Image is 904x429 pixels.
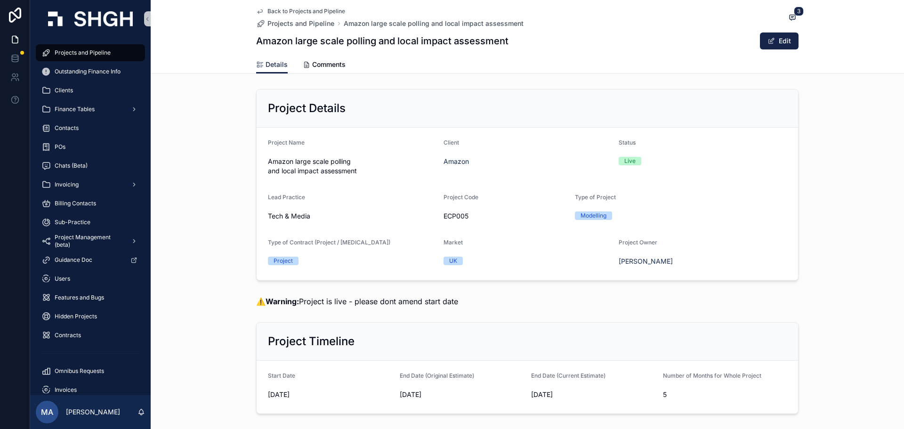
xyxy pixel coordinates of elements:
[575,194,616,201] span: Type of Project
[55,143,65,151] span: POs
[55,124,79,132] span: Contacts
[303,56,346,75] a: Comments
[36,214,145,231] a: Sub-Practice
[36,233,145,250] a: Project Management (beta)
[48,11,133,26] img: App logo
[444,157,469,166] a: Amazon
[312,60,346,69] span: Comments
[55,105,95,113] span: Finance Tables
[663,372,761,379] span: Number of Months for Whole Project
[619,139,636,146] span: Status
[36,82,145,99] a: Clients
[268,239,390,246] span: Type of Contract (Project / [MEDICAL_DATA])
[55,49,111,57] span: Projects and Pipeline
[268,101,346,116] h2: Project Details
[55,313,97,320] span: Hidden Projects
[267,8,345,15] span: Back to Projects and Pipeline
[400,372,474,379] span: End Date (Original Estimate)
[256,34,508,48] h1: Amazon large scale polling and local impact assessment
[268,194,305,201] span: Lead Practice
[400,390,524,399] span: [DATE]
[55,68,121,75] span: Outstanding Finance Info
[444,239,463,246] span: Market
[55,332,81,339] span: Contracts
[344,19,524,28] a: Amazon large scale polling and local impact assessment
[36,63,145,80] a: Outstanding Finance Info
[36,138,145,155] a: POs
[30,38,151,395] div: scrollable content
[55,275,70,283] span: Users
[36,44,145,61] a: Projects and Pipeline
[581,211,606,220] div: Modelling
[55,294,104,301] span: Features and Bugs
[794,7,804,16] span: 3
[55,87,73,94] span: Clients
[786,12,799,24] button: 3
[36,251,145,268] a: Guidance Doc
[36,195,145,212] a: Billing Contacts
[268,390,392,399] span: [DATE]
[444,194,478,201] span: Project Code
[55,162,88,170] span: Chats (Beta)
[55,367,104,375] span: Omnibus Requests
[36,381,145,398] a: Invoices
[268,139,305,146] span: Project Name
[266,297,299,306] strong: Warning:
[41,406,53,418] span: MA
[624,157,636,165] div: Live
[531,372,605,379] span: End Date (Current Estimate)
[266,60,288,69] span: Details
[268,372,295,379] span: Start Date
[36,120,145,137] a: Contacts
[619,257,673,266] a: [PERSON_NAME]
[55,234,123,249] span: Project Management (beta)
[36,101,145,118] a: Finance Tables
[274,257,293,265] div: Project
[55,181,79,188] span: Invoicing
[760,32,799,49] button: Edit
[256,56,288,74] a: Details
[663,390,787,399] span: 5
[55,386,77,394] span: Invoices
[36,308,145,325] a: Hidden Projects
[268,211,310,221] span: Tech & Media
[444,139,459,146] span: Client
[66,407,120,417] p: [PERSON_NAME]
[55,256,92,264] span: Guidance Doc
[55,200,96,207] span: Billing Contacts
[531,390,655,399] span: [DATE]
[36,327,145,344] a: Contracts
[444,211,568,221] span: ECP005
[36,176,145,193] a: Invoicing
[36,289,145,306] a: Features and Bugs
[268,334,355,349] h2: Project Timeline
[256,8,345,15] a: Back to Projects and Pipeline
[55,219,90,226] span: Sub-Practice
[36,157,145,174] a: Chats (Beta)
[268,157,436,176] span: Amazon large scale polling and local impact assessment
[619,239,657,246] span: Project Owner
[449,257,457,265] div: UK
[36,270,145,287] a: Users
[267,19,334,28] span: Projects and Pipeline
[256,19,334,28] a: Projects and Pipeline
[36,363,145,380] a: Omnibus Requests
[256,297,458,306] span: ⚠️ Project is live - please dont amend start date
